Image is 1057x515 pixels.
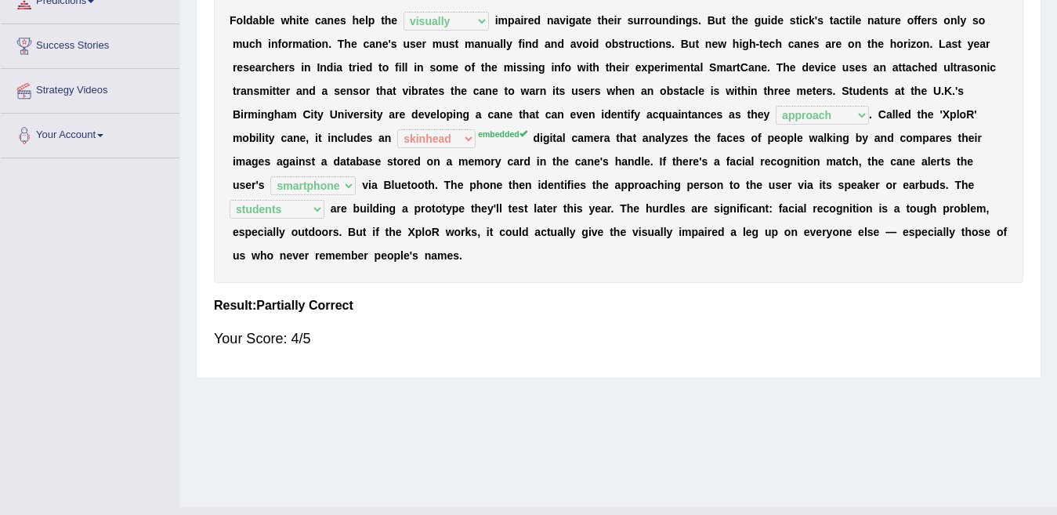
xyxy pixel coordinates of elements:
[813,38,820,50] b: s
[769,38,776,50] b: c
[565,61,572,74] b: o
[654,61,661,74] b: e
[551,38,558,50] b: n
[577,38,583,50] b: v
[551,61,554,74] b: i
[452,61,458,74] b: e
[855,38,862,50] b: n
[302,38,309,50] b: a
[312,38,315,50] b: i
[230,14,237,27] b: F
[465,61,472,74] b: o
[233,38,242,50] b: m
[852,14,856,27] b: l
[799,14,802,27] b: i
[739,38,742,50] b: i
[395,61,399,74] b: f
[378,61,382,74] b: t
[321,14,328,27] b: a
[890,38,897,50] b: h
[246,14,253,27] b: d
[711,38,718,50] b: e
[903,38,907,50] b: r
[366,61,373,74] b: d
[268,38,271,50] b: i
[951,38,957,50] b: s
[742,38,749,50] b: g
[403,38,410,50] b: u
[755,14,762,27] b: g
[433,38,442,50] b: m
[722,14,726,27] b: t
[874,14,881,27] b: a
[790,14,796,27] b: s
[399,61,402,74] b: i
[289,61,295,74] b: s
[839,14,845,27] b: c
[272,61,279,74] b: h
[340,14,346,27] b: s
[485,61,492,74] b: h
[481,61,485,74] b: t
[910,38,916,50] b: z
[328,38,331,50] b: .
[606,61,610,74] b: t
[726,61,733,74] b: a
[422,38,426,50] b: r
[577,61,586,74] b: w
[589,38,592,50] b: i
[515,14,521,27] b: a
[646,38,650,50] b: t
[391,38,397,50] b: s
[581,14,585,27] b: t
[891,14,895,27] b: r
[487,38,494,50] b: u
[369,38,375,50] b: a
[480,38,487,50] b: n
[972,14,979,27] b: s
[592,61,599,74] b: h
[315,38,322,50] b: o
[417,61,424,74] b: n
[592,38,599,50] b: d
[269,14,275,27] b: e
[375,38,382,50] b: n
[640,14,644,27] b: r
[661,61,664,74] b: r
[281,14,289,27] b: w
[632,38,639,50] b: u
[939,38,946,50] b: L
[491,61,498,74] b: e
[249,38,255,50] b: c
[338,38,345,50] b: T
[761,61,767,74] b: e
[748,61,755,74] b: a
[833,14,839,27] b: a
[848,38,855,50] b: o
[664,61,668,74] b: i
[525,38,532,50] b: n
[878,38,884,50] b: e
[601,14,608,27] b: h
[308,38,312,50] b: t
[809,14,815,27] b: k
[576,14,582,27] b: a
[1,114,179,153] a: Your Account
[659,38,666,50] b: n
[528,14,534,27] b: e
[737,61,740,74] b: t
[742,14,748,27] b: e
[694,61,700,74] b: a
[266,14,269,27] b: l
[614,14,617,27] b: i
[349,61,353,74] b: t
[986,38,990,50] b: r
[357,61,360,74] b: i
[733,38,740,50] b: h
[679,14,686,27] b: n
[618,38,624,50] b: s
[242,38,249,50] b: u
[896,38,903,50] b: o
[867,14,874,27] b: n
[662,14,669,27] b: n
